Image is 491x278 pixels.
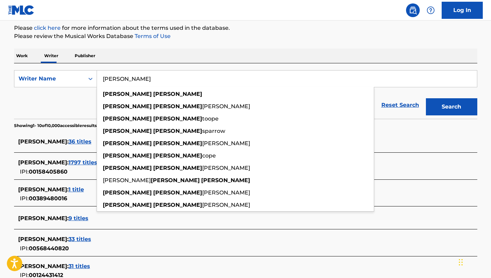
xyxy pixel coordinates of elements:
[153,140,202,147] strong: [PERSON_NAME]
[103,103,152,110] strong: [PERSON_NAME]
[14,70,477,119] form: Search Form
[406,3,420,17] a: Public Search
[153,165,202,171] strong: [PERSON_NAME]
[378,98,422,113] a: Reset Search
[153,189,202,196] strong: [PERSON_NAME]
[69,159,97,166] span: 1797 titles
[457,245,491,278] iframe: Chat Widget
[14,24,477,32] p: Please for more information about the terms used in the database.
[103,152,152,159] strong: [PERSON_NAME]
[14,32,477,40] p: Please review the Musical Works Database
[73,49,97,63] p: Publisher
[20,195,29,202] span: IPI:
[201,177,250,184] strong: [PERSON_NAME]
[18,236,69,242] span: [PERSON_NAME] :
[18,186,69,193] span: [PERSON_NAME] :
[103,189,152,196] strong: [PERSON_NAME]
[153,115,202,122] strong: [PERSON_NAME]
[42,49,60,63] p: Writer
[153,128,202,134] strong: [PERSON_NAME]
[409,6,417,14] img: search
[151,177,200,184] strong: [PERSON_NAME]
[20,168,29,175] span: IPI:
[153,103,202,110] strong: [PERSON_NAME]
[103,128,152,134] strong: [PERSON_NAME]
[103,140,152,147] strong: [PERSON_NAME]
[18,159,69,166] span: [PERSON_NAME] :
[153,91,202,97] strong: [PERSON_NAME]
[103,177,151,184] span: [PERSON_NAME]
[153,152,202,159] strong: [PERSON_NAME]
[103,115,152,122] strong: [PERSON_NAME]
[18,263,69,269] span: [PERSON_NAME] :
[133,33,171,39] a: Terms of Use
[202,165,250,171] span: [PERSON_NAME]
[34,25,61,31] a: click here
[103,91,152,97] strong: [PERSON_NAME]
[202,202,250,208] span: [PERSON_NAME]
[8,5,35,15] img: MLC Logo
[153,202,202,208] strong: [PERSON_NAME]
[18,215,69,222] span: [PERSON_NAME] :
[202,128,225,134] span: sparrow
[18,138,69,145] span: [PERSON_NAME] :
[202,189,250,196] span: [PERSON_NAME]
[427,6,435,14] img: help
[103,202,152,208] strong: [PERSON_NAME]
[29,245,69,252] span: 00568440820
[69,138,91,145] span: 36 titles
[69,215,88,222] span: 9 titles
[29,168,67,175] span: 00158405860
[20,245,29,252] span: IPI:
[14,123,124,129] p: Showing 1 - 10 of 10,000 accessible results (Total 29,919 )
[202,115,219,122] span: toope
[459,252,463,273] div: Drag
[19,75,80,83] div: Writer Name
[29,195,67,202] span: 00389480016
[14,49,30,63] p: Work
[202,140,250,147] span: [PERSON_NAME]
[103,165,152,171] strong: [PERSON_NAME]
[69,263,90,269] span: 31 titles
[69,236,91,242] span: 33 titles
[202,103,250,110] span: [PERSON_NAME]
[69,186,84,193] span: 1 title
[426,98,477,115] button: Search
[202,152,216,159] span: cope
[442,2,483,19] a: Log In
[424,3,438,17] div: Help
